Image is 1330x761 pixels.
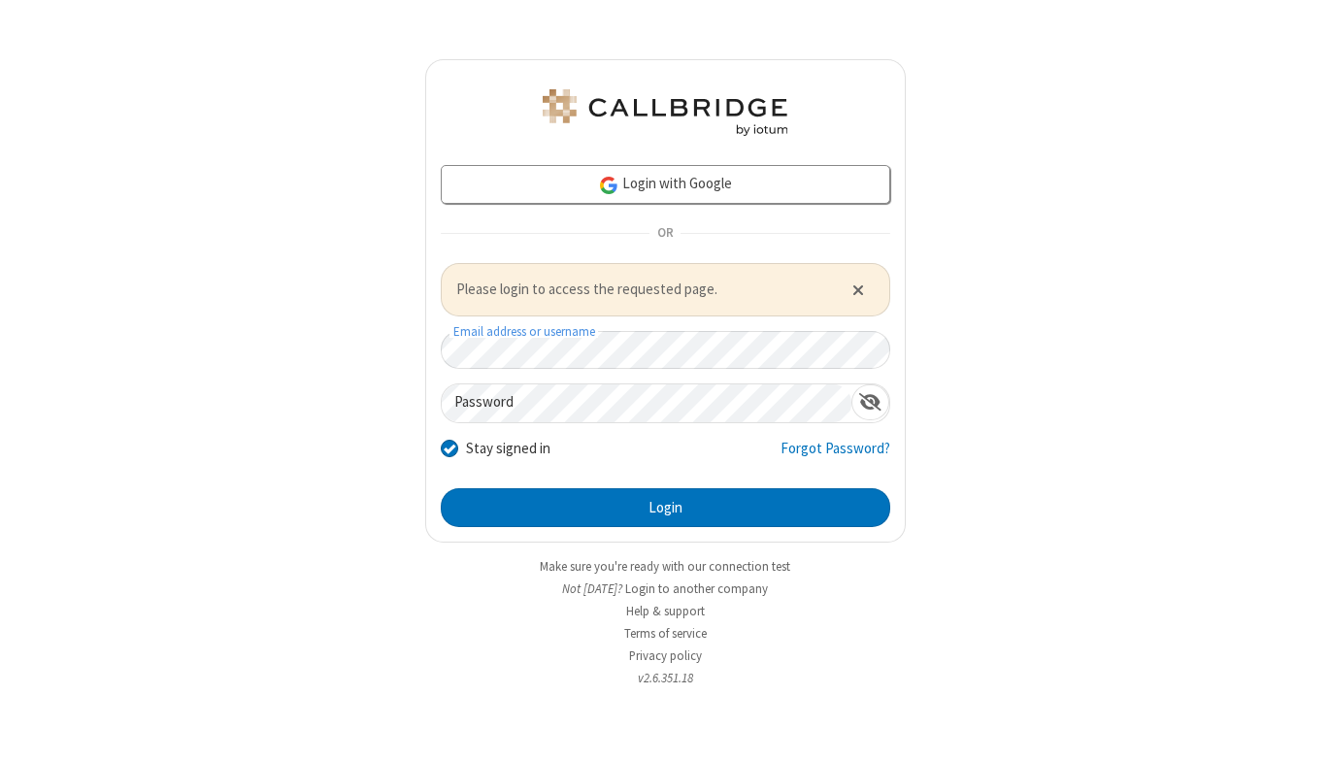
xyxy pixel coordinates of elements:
a: Forgot Password? [781,438,890,475]
a: Privacy policy [629,647,702,664]
input: Password [442,384,851,422]
button: Login to another company [625,579,768,598]
input: Email address or username [441,331,890,369]
a: Terms of service [624,625,707,642]
li: Not [DATE]? [425,579,906,598]
div: Show password [851,384,889,420]
img: google-icon.png [598,175,619,196]
button: Login [441,488,890,527]
img: 2025SEP03 [539,89,791,136]
button: Close alert [842,275,874,304]
iframe: Chat [1281,711,1315,747]
label: Stay signed in [466,438,550,460]
span: Please login to access the requested page. [456,279,828,301]
li: v2.6.351.18 [425,669,906,687]
span: OR [649,220,681,248]
a: Help & support [626,603,705,619]
a: Login with Google [441,165,890,204]
a: Make sure you're ready with our connection test [540,558,790,575]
